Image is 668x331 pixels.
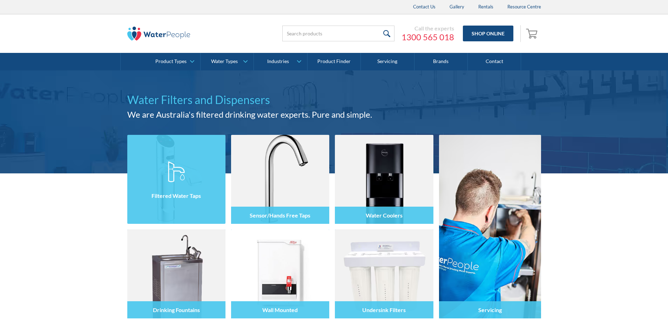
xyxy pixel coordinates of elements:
a: Servicing [361,53,414,70]
a: Open cart [524,25,541,42]
img: Wall Mounted [231,229,329,318]
div: Water Types [211,58,238,64]
a: Industries [254,53,307,70]
img: The Water People [127,27,190,41]
h4: Water Coolers [366,212,403,219]
h4: Sensor/Hands Free Taps [250,212,310,219]
h4: Drinking Fountains [153,306,200,313]
h4: Undersink Filters [362,306,406,313]
a: Product Types [147,53,200,70]
a: Shop Online [463,26,513,41]
div: Call the experts [402,25,454,32]
input: Search products [282,26,394,41]
h4: Wall Mounted [262,306,298,313]
img: Water Coolers [335,135,433,224]
a: Product Finder [308,53,361,70]
img: Sensor/Hands Free Taps [231,135,329,224]
a: Servicing [439,135,541,318]
h4: Servicing [478,306,502,313]
img: Drinking Fountains [127,229,225,318]
a: Water Types [201,53,254,70]
a: Contact [468,53,521,70]
img: shopping cart [526,28,539,39]
img: Undersink Filters [335,229,433,318]
a: 1300 565 018 [402,32,454,42]
a: Brands [414,53,468,70]
img: Filtered Water Taps [127,135,225,224]
div: Industries [267,58,289,64]
div: Product Types [155,58,187,64]
h4: Filtered Water Taps [151,192,201,199]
